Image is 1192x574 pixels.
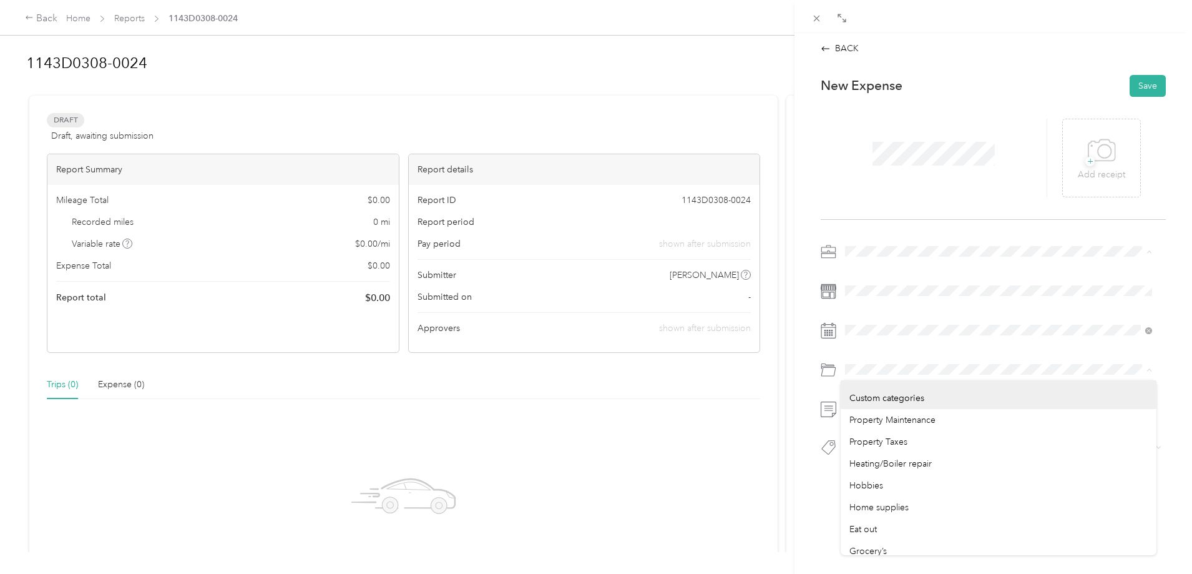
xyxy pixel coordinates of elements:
span: + [1085,157,1095,166]
div: BACK [821,42,859,55]
span: Heating/Boiler repair [849,458,932,469]
span: Hobbies [849,480,883,491]
button: Save [1130,75,1166,97]
span: Home supplies [849,502,909,513]
p: Add receipt [1078,168,1125,182]
span: Grocery’s [849,546,887,557]
span: Property Taxes [849,437,907,447]
p: New Expense [821,77,902,94]
div: Custom categories [849,392,1148,405]
span: Eat out [849,524,877,535]
iframe: Everlance-gr Chat Button Frame [1122,504,1192,574]
span: Property Maintenance [849,415,936,425]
